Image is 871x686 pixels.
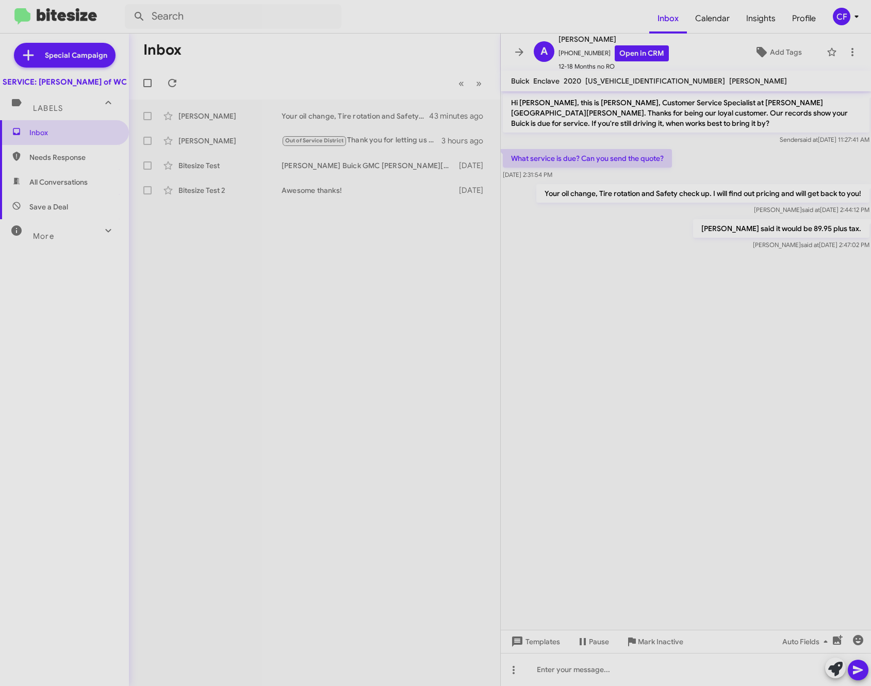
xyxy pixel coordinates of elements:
[458,77,464,90] span: «
[511,76,529,86] span: Buick
[734,43,821,61] button: Add Tags
[738,4,784,34] a: Insights
[125,4,341,29] input: Search
[649,4,687,34] a: Inbox
[752,241,869,249] span: [PERSON_NAME] [DATE] 2:47:02 PM
[799,136,817,143] span: said at
[558,33,669,45] span: [PERSON_NAME]
[617,632,692,651] button: Mark Inactive
[558,61,669,72] span: 12-18 Months no RO
[285,137,344,144] span: Out of Service District
[784,4,824,34] a: Profile
[568,632,617,651] button: Pause
[441,136,491,146] div: 3 hours ago
[282,160,457,171] div: [PERSON_NAME] Buick GMC [PERSON_NAME][GEOGRAPHIC_DATA]
[729,76,787,86] span: [PERSON_NAME]
[29,177,88,187] span: All Conversations
[687,4,738,34] a: Calendar
[178,185,282,195] div: Bitesize Test 2
[615,45,669,61] a: Open in CRM
[638,632,683,651] span: Mark Inactive
[501,632,568,651] button: Templates
[143,42,182,58] h1: Inbox
[589,632,609,651] span: Pause
[14,43,116,68] a: Special Campaign
[29,202,68,212] span: Save a Deal
[457,160,492,171] div: [DATE]
[536,184,869,203] p: Your oil change, Tire rotation and Safety check up. I will find out pricing and will get back to ...
[33,104,63,113] span: Labels
[430,111,492,121] div: 43 minutes ago
[753,206,869,214] span: [PERSON_NAME] [DATE] 2:44:12 PM
[509,632,560,651] span: Templates
[585,76,725,86] span: [US_VEHICLE_IDENTIFICATION_NUMBER]
[503,149,672,168] p: What service is due? Can you send the quote?
[178,160,282,171] div: Bitesize Test
[282,135,441,146] div: Thank you for letting us know! What is the current address so I can update our system for you?
[453,73,488,94] nav: Page navigation example
[564,76,581,86] span: 2020
[824,8,860,25] button: CF
[503,171,552,178] span: [DATE] 2:31:54 PM
[29,152,117,162] span: Needs Response
[503,93,869,133] p: Hi [PERSON_NAME], this is [PERSON_NAME], Customer Service Specialist at [PERSON_NAME][GEOGRAPHIC_...
[558,45,669,61] span: [PHONE_NUMBER]
[476,77,482,90] span: »
[800,241,818,249] span: said at
[693,219,869,238] p: [PERSON_NAME] said it would be 89.95 plus tax.
[33,232,54,241] span: More
[470,73,488,94] button: Next
[774,632,840,651] button: Auto Fields
[452,73,470,94] button: Previous
[178,136,282,146] div: [PERSON_NAME]
[282,185,457,195] div: Awesome thanks!
[540,43,548,60] span: A
[178,111,282,121] div: [PERSON_NAME]
[29,127,117,138] span: Inbox
[533,76,560,86] span: Enclave
[782,632,832,651] span: Auto Fields
[3,77,127,87] div: SERVICE: [PERSON_NAME] of WC
[801,206,819,214] span: said at
[833,8,850,25] div: CF
[770,43,802,61] span: Add Tags
[282,111,430,121] div: Your oil change, Tire rotation and Safety check up. I will find out pricing and will get back to ...
[45,50,107,60] span: Special Campaign
[779,136,869,143] span: Sender [DATE] 11:27:41 AM
[457,185,492,195] div: [DATE]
